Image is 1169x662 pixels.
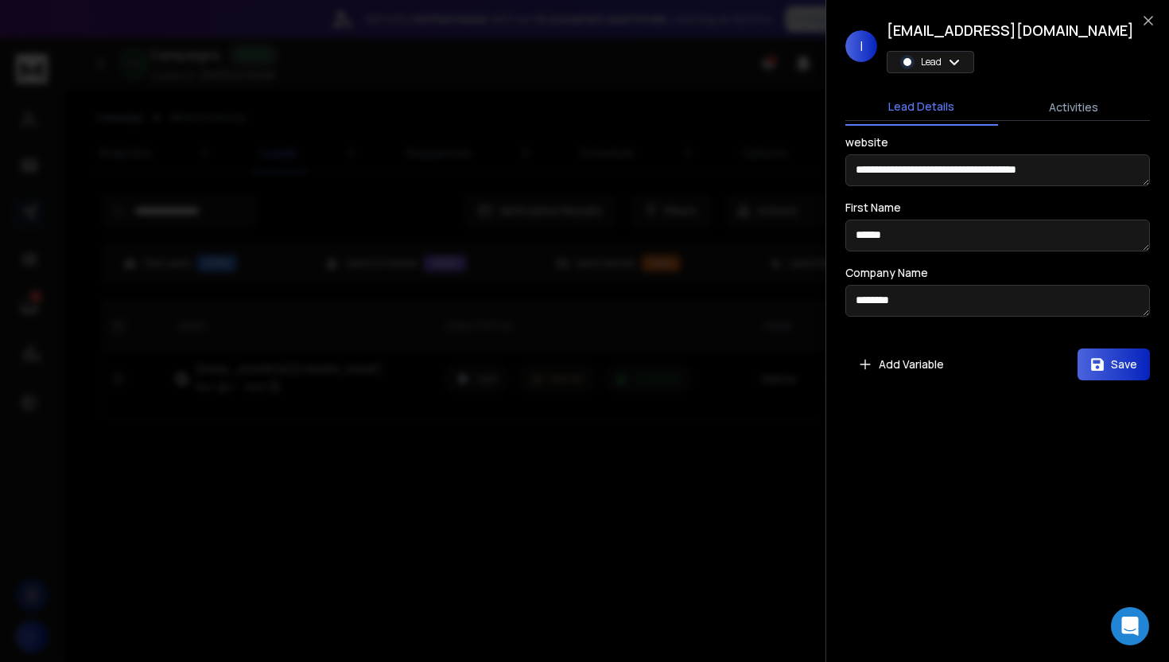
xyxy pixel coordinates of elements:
[845,202,901,213] label: First Name
[1078,349,1150,380] button: Save
[845,89,998,126] button: Lead Details
[921,56,942,68] p: Lead
[887,19,1134,41] h1: [EMAIL_ADDRESS][DOMAIN_NAME]
[998,90,1151,125] button: Activities
[845,349,957,380] button: Add Variable
[845,267,928,278] label: Company Name
[845,30,877,62] span: I
[845,137,888,148] label: website
[1111,607,1149,645] div: Open Intercom Messenger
